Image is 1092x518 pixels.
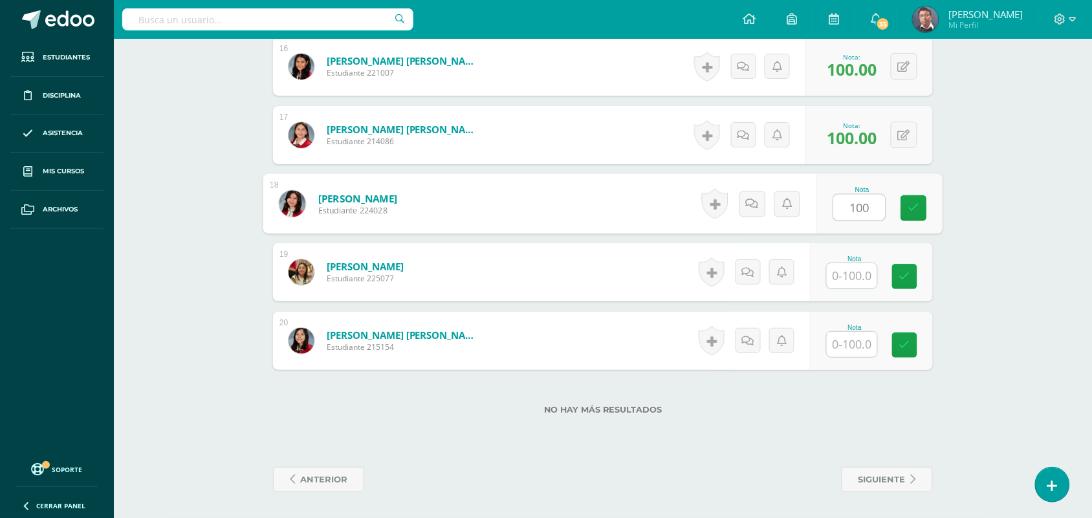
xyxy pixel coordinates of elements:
[36,501,85,510] span: Cerrar panel
[43,91,81,101] span: Disciplina
[273,467,364,492] a: anterior
[10,39,104,77] a: Estudiantes
[289,328,314,354] img: 32c11feddeff878d6a5d4457d06bbe6d.png
[273,405,933,415] label: No hay más resultados
[913,6,939,32] img: 83b56ef28f26fe507cf05badbb9af362.png
[43,166,84,177] span: Mis cursos
[327,260,404,273] a: [PERSON_NAME]
[300,468,347,491] span: anterior
[289,122,314,148] img: 9266149b24369a79df84062fd9fc413a.png
[327,136,482,147] span: Estudiante 214086
[43,204,78,215] span: Archivos
[826,324,883,331] div: Nota
[827,58,877,80] span: 100.00
[827,52,877,61] div: Nota:
[289,54,314,80] img: cc86d89ee0eed9a471879b64cd8e124e.png
[327,67,482,78] span: Estudiante 221007
[327,273,404,284] span: Estudiante 225077
[43,128,83,138] span: Asistencia
[52,465,83,474] span: Soporte
[318,205,398,217] span: Estudiante 224028
[858,468,906,491] span: siguiente
[327,329,482,341] a: [PERSON_NAME] [PERSON_NAME]
[827,127,877,149] span: 100.00
[948,8,1023,21] span: [PERSON_NAME]
[948,19,1023,30] span: Mi Perfil
[826,255,883,263] div: Nota
[16,460,98,477] a: Soporte
[833,186,892,193] div: Nota
[327,54,482,67] a: [PERSON_NAME] [PERSON_NAME]
[43,52,90,63] span: Estudiantes
[827,263,877,288] input: 0-100.0
[827,332,877,357] input: 0-100.0
[10,77,104,115] a: Disciplina
[10,153,104,191] a: Mis cursos
[327,123,482,136] a: [PERSON_NAME] [PERSON_NAME]
[318,191,398,205] a: [PERSON_NAME]
[842,467,933,492] a: siguiente
[876,17,890,31] span: 35
[327,341,482,352] span: Estudiante 215154
[289,259,314,285] img: 9e03fe26f92214a1bf7782d150caf0c8.png
[827,121,877,130] div: Nota:
[834,195,886,221] input: 0-100.0
[10,115,104,153] a: Asistencia
[10,191,104,229] a: Archivos
[279,190,305,217] img: d325562f588015f565d2e1bcab87fb0f.png
[122,8,413,30] input: Busca un usuario...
